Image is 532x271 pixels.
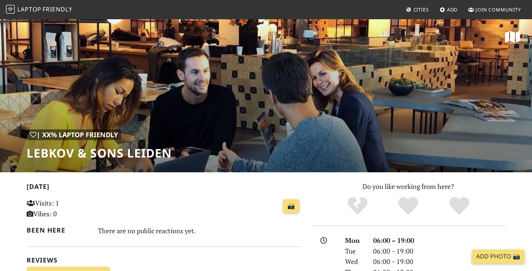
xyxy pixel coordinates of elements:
div: No [332,196,383,216]
a: Add [437,3,461,16]
h1: Lebkov & Sons Leiden [27,146,172,160]
p: Do you like working from here? [311,181,505,192]
span: Cities [413,6,429,13]
span: Join Community [475,6,521,13]
a: Cities [403,3,432,16]
a: LaptopFriendly LaptopFriendly [6,3,72,16]
a: Add Photo 📸 [472,250,525,264]
span: Add [447,6,458,13]
div: 06:00 – 19:00 [369,235,510,246]
h2: [DATE] [27,183,302,193]
h2: Been here [27,226,89,234]
div: Tue [341,246,369,257]
div: Mon [341,235,369,246]
div: There are no public reactions yet. [98,225,303,237]
img: LaptopFriendly [6,5,15,14]
a: 📸 [283,199,299,213]
div: Yes [383,196,434,216]
p: Visits: 1 Vibes: 0 [27,198,113,219]
div: Wed [341,256,369,267]
a: Join Community [465,3,524,16]
span: Laptop [17,5,41,13]
h2: Reviews [27,256,302,264]
div: 06:00 – 19:00 [369,256,510,267]
span: Friendly [42,5,72,13]
div: Definitely! [434,196,485,216]
div: 06:00 – 19:00 [369,246,510,257]
div: | XX% Laptop Friendly [27,129,121,140]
